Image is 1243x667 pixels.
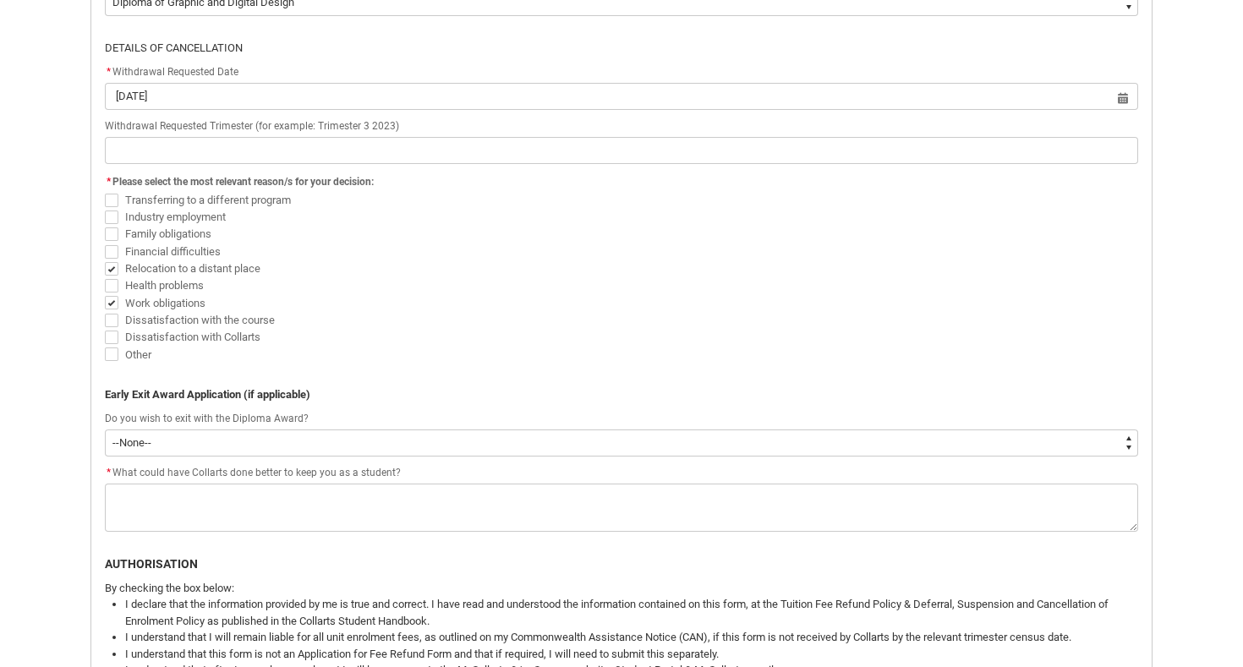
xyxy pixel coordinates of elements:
span: Withdrawal Requested Trimester (for example: Trimester 3 2023) [105,120,399,132]
span: Industry employment [125,210,226,223]
span: Health problems [125,279,204,292]
span: Dissatisfaction with the course [125,314,275,326]
span: Financial difficulties [125,245,221,258]
li: I understand that I will remain liable for all unit enrolment fees, as outlined on my Commonwealt... [125,629,1138,646]
p: DETAILS OF CANCELLATION [105,40,1138,57]
abbr: required [107,467,111,478]
b: AUTHORISATION [105,557,198,571]
span: Other [125,348,151,361]
span: What could have Collarts done better to keep you as a student? [105,467,401,478]
span: Do you wish to exit with the Diploma Award? [105,413,309,424]
abbr: required [107,66,111,78]
li: I understand that this form is not an Application for Fee Refund Form and that if required, I wil... [125,646,1138,663]
li: I declare that the information provided by me is true and correct. I have read and understood the... [125,596,1138,629]
span: Relocation to a distant place [125,262,260,275]
abbr: required [107,176,111,188]
span: Withdrawal Requested Date [105,66,238,78]
p: By checking the box below: [105,580,1138,597]
span: Family obligations [125,227,211,240]
b: Early Exit Award Application (if applicable) [105,388,310,401]
span: Please select the most relevant reason/s for your decision: [112,176,374,188]
span: Transferring to a different program [125,194,291,206]
span: Dissatisfaction with Collarts [125,331,260,343]
span: Work obligations [125,297,205,309]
